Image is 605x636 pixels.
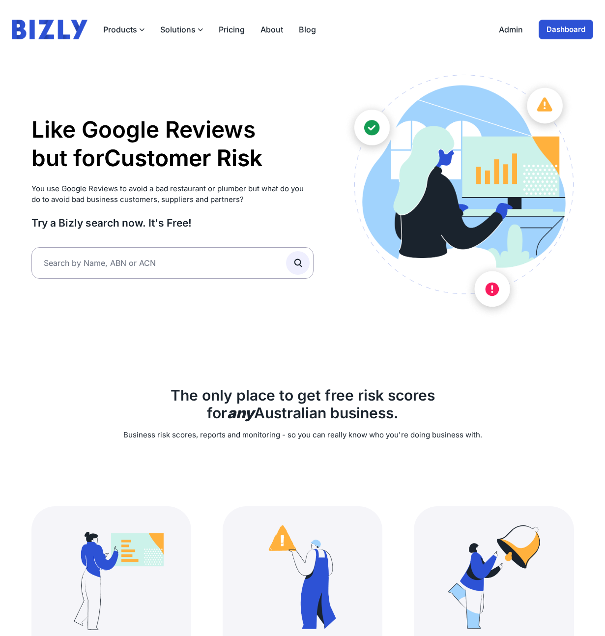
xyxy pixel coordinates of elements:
[31,247,314,279] input: Search by Name, ABN or ACN
[31,216,314,230] h3: Try a Bizly search now. It's Free!
[31,386,574,422] h2: The only place to get free risk scores for Australian business.
[104,144,262,173] li: Customer Risk
[31,183,314,205] p: You use Google Reviews to avoid a bad restaurant or plumber but what do you do to avoid bad busin...
[219,24,245,35] a: Pricing
[227,404,254,422] b: any
[31,116,314,172] h1: Like Google Reviews but for
[499,24,523,35] a: Admin
[31,430,574,441] p: Business risk scores, reports and monitoring - so you can really know who you're doing business w...
[160,24,203,35] button: Solutions
[103,24,144,35] button: Products
[539,20,593,39] a: Dashboard
[260,24,283,35] a: About
[299,24,316,35] a: Blog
